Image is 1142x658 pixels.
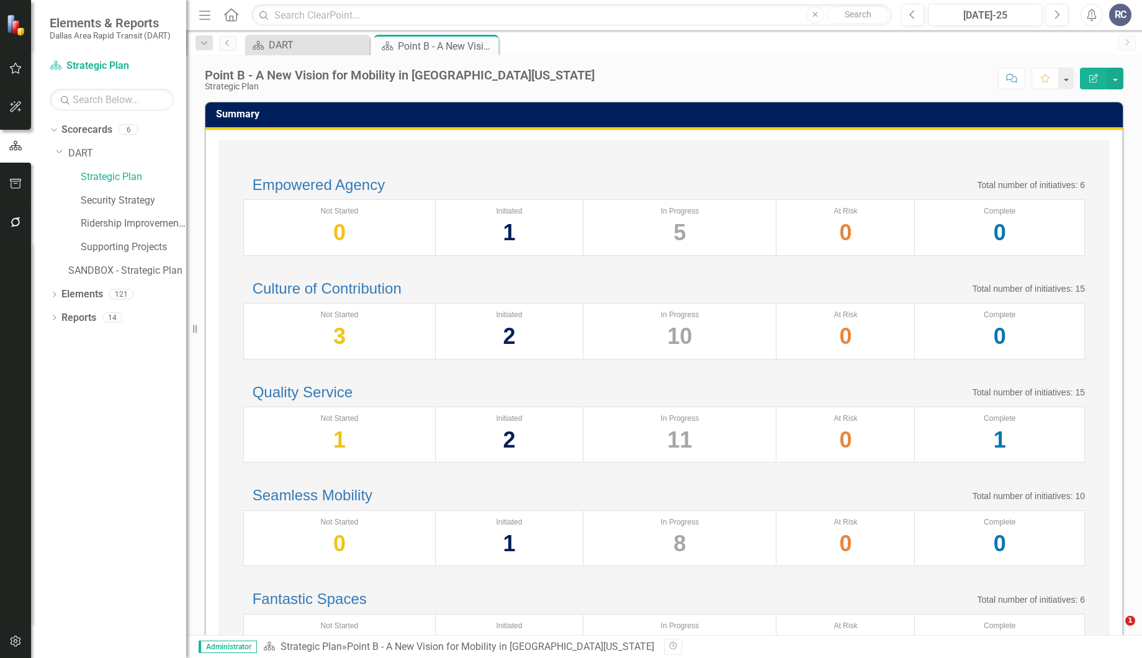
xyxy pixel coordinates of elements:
div: 11 [590,424,770,456]
div: 5 [590,217,770,248]
div: 1 [250,424,429,456]
div: In Progress [590,206,770,217]
div: Point B - A New Vision for Mobility in [GEOGRAPHIC_DATA][US_STATE] [398,38,495,54]
div: 10 [590,320,770,352]
span: Search [845,9,871,19]
div: 2 [442,424,577,456]
div: Point B - A New Vision for Mobility in [GEOGRAPHIC_DATA][US_STATE] [205,68,595,82]
p: Total number of initiatives: 15 [973,386,1085,399]
div: In Progress [590,413,770,424]
a: Scorecards [61,123,112,137]
div: 0 [250,528,429,559]
div: At Risk [783,413,908,424]
div: At Risk [783,517,908,528]
div: 0 [250,217,429,248]
iframe: Intercom live chat [1100,616,1130,646]
span: Elements & Reports [50,16,171,30]
div: 1 [442,217,577,248]
span: Administrator [199,641,257,653]
div: Complete [921,310,1078,320]
a: Security Strategy [81,194,186,208]
div: 0 [921,528,1078,559]
p: Total number of initiatives: 10 [973,490,1085,502]
a: Fantastic Spaces [253,590,367,607]
a: SANDBOX - Strategic Plan [68,264,186,278]
div: Initiated [442,310,577,320]
div: » [263,640,655,654]
h3: Summary [216,109,1117,120]
div: DART [269,37,366,53]
div: 3 [250,320,429,352]
img: ClearPoint Strategy [6,14,28,36]
div: Initiated [442,413,577,424]
input: Search Below... [50,89,174,110]
div: 0 [783,217,908,248]
div: Initiated [442,621,577,631]
div: At Risk [783,621,908,631]
div: In Progress [590,621,770,631]
span: 1 [1125,616,1135,626]
div: Not Started [250,517,429,528]
p: Total number of initiatives: 15 [973,282,1085,295]
div: Complete [921,517,1078,528]
p: Total number of initiatives: 6 [977,593,1085,606]
a: Reports [61,311,96,325]
small: Dallas Area Rapid Transit (DART) [50,30,171,40]
a: Empowered Agency [253,176,385,193]
a: Seamless Mobility [253,487,372,503]
div: Complete [921,413,1078,424]
div: 6 [119,125,138,135]
a: Quality Service [253,384,353,400]
div: At Risk [783,310,908,320]
input: Search ClearPoint... [251,4,892,26]
a: Strategic Plan [281,641,342,652]
div: Not Started [250,206,429,217]
a: Elements [61,287,103,302]
div: 1 [921,424,1078,456]
div: 14 [102,312,122,323]
a: Culture of Contribution [253,280,402,297]
a: Supporting Projects [81,240,186,255]
div: 1 [442,528,577,559]
a: DART [68,146,186,161]
a: Strategic Plan [50,59,174,73]
a: Ridership Improvement Funds [81,217,186,231]
p: Total number of initiatives: 6 [977,179,1085,191]
div: 0 [921,320,1078,352]
div: Point B - A New Vision for Mobility in [GEOGRAPHIC_DATA][US_STATE] [347,641,654,652]
div: 0 [783,424,908,456]
div: [DATE]-25 [932,8,1038,23]
div: 0 [783,528,908,559]
div: 8 [590,528,770,559]
button: Search [827,6,889,24]
div: At Risk [783,206,908,217]
div: Initiated [442,517,577,528]
div: Not Started [250,413,429,424]
div: 121 [109,289,133,300]
div: Complete [921,621,1078,631]
div: Initiated [442,206,577,217]
div: Complete [921,206,1078,217]
button: [DATE]-25 [928,4,1042,26]
button: RC [1109,4,1131,26]
div: Strategic Plan [205,82,595,91]
div: Not Started [250,621,429,631]
div: 0 [783,320,908,352]
div: 2 [442,320,577,352]
div: In Progress [590,310,770,320]
div: In Progress [590,517,770,528]
div: 0 [921,217,1078,248]
a: DART [248,37,366,53]
a: Strategic Plan [81,170,186,184]
div: Not Started [250,310,429,320]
